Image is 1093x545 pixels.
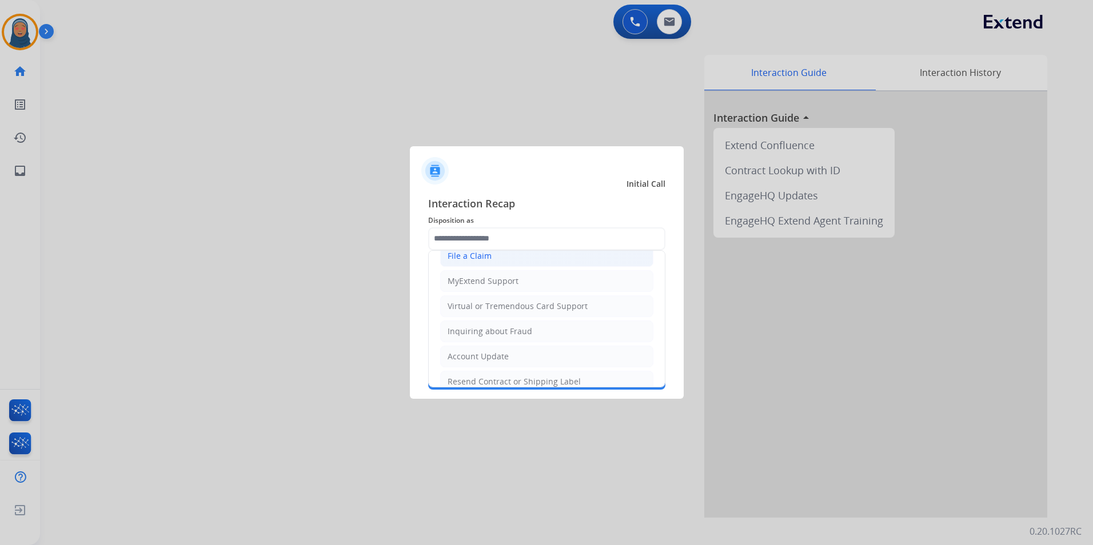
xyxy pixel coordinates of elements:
[448,300,588,312] div: Virtual or Tremendous Card Support
[428,214,665,227] span: Disposition as
[448,275,518,287] div: MyExtend Support
[428,195,665,214] span: Interaction Recap
[1030,524,1082,538] p: 0.20.1027RC
[421,157,449,185] img: contactIcon
[448,326,532,337] div: Inquiring about Fraud
[627,178,665,190] span: Initial Call
[448,376,581,387] div: Resend Contract or Shipping Label
[448,351,509,362] div: Account Update
[448,250,492,262] div: File a Claim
